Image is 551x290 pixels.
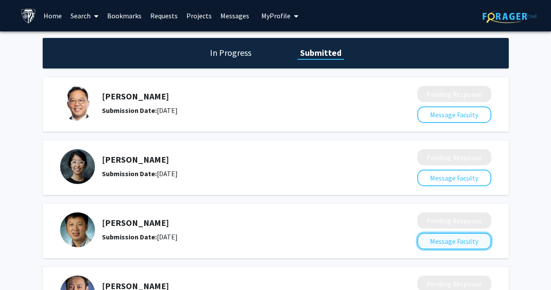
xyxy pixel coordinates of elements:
div: [DATE] [102,232,371,242]
h1: Submitted [297,47,344,59]
a: Projects [182,0,216,31]
button: Pending Response [417,149,491,165]
img: Profile Picture [60,86,95,121]
div: [DATE] [102,105,371,116]
img: Profile Picture [60,212,95,247]
b: Submission Date: [102,106,157,115]
b: Submission Date: [102,232,157,241]
a: Messages [216,0,254,31]
h5: [PERSON_NAME] [102,91,371,102]
h5: [PERSON_NAME] [102,218,371,228]
a: Home [39,0,66,31]
a: Bookmarks [103,0,146,31]
span: My Profile [261,11,291,20]
button: Message Faculty [417,170,491,186]
button: Message Faculty [417,233,491,249]
a: Message Faculty [417,110,491,119]
button: Pending Response [417,212,491,229]
h1: In Progress [207,47,254,59]
button: Message Faculty [417,106,491,123]
img: ForagerOne Logo [483,10,537,23]
iframe: Chat [7,251,37,283]
a: Message Faculty [417,237,491,246]
a: Message Faculty [417,174,491,182]
img: Johns Hopkins University Logo [21,8,36,24]
button: Pending Response [417,86,491,102]
a: Requests [146,0,182,31]
div: [DATE] [102,168,371,179]
img: Profile Picture [60,149,95,184]
b: Submission Date: [102,169,157,178]
a: Search [66,0,103,31]
h5: [PERSON_NAME] [102,154,371,165]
